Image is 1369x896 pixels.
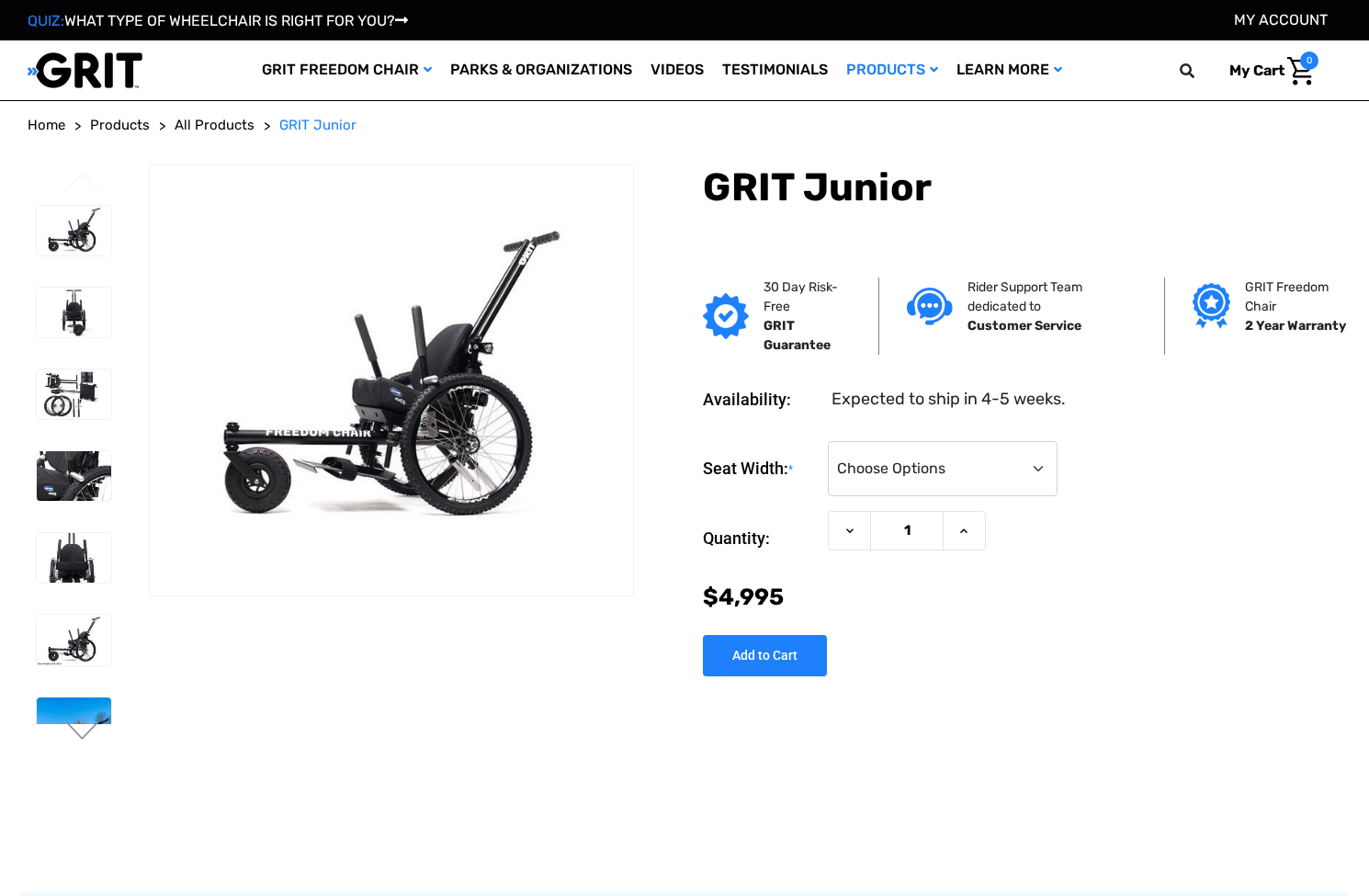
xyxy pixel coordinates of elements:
[28,117,65,133] span: Home
[37,615,111,664] img: GRIT Junior: GRIT Freedom Chair all terrain wheelchair engineered specifically for kids shown wit...
[28,51,142,89] img: GRIT All-Terrain Wheelchair and Mobility Equipment
[1245,278,1348,316] p: GRIT Freedom Chair
[37,533,111,583] img: GRIT Junior: close up front view of pediatric GRIT wheelchair with Invacare Matrx seat, levers, m...
[63,721,102,743] button: Go to slide 2 of 3
[713,40,837,100] a: Testimonials
[703,387,819,412] dt: Availability:
[1216,51,1318,90] a: Cart with 0 items
[1245,318,1346,334] strong: 2 Year Warranty
[90,115,150,136] a: Products
[703,635,827,676] input: Add to Cart
[253,40,441,100] a: GRIT Freedom Chair
[641,40,713,100] a: Videos
[28,115,65,136] a: Home
[907,288,953,325] img: Customer service
[279,115,356,136] a: GRIT Junior
[703,293,749,339] img: GRIT Guarantee
[175,117,255,133] span: All Products
[37,698,111,797] img: GRIT Junior
[1229,62,1284,79] span: My Cart
[441,40,641,100] a: Parks & Organizations
[150,219,633,541] img: GRIT Junior: GRIT Freedom Chair all terrain wheelchair engineered specifically for kids
[28,12,64,29] span: QUIZ:
[764,318,831,353] strong: GRIT Guarantee
[1188,51,1216,90] input: Search
[703,164,1341,210] h1: GRIT Junior
[1300,51,1318,70] span: 0
[63,173,102,195] button: Go to slide 3 of 3
[764,278,851,316] p: 30 Day Risk-Free
[90,117,150,133] span: Products
[947,40,1071,100] a: Learn More
[703,441,819,497] label: Seat Width:
[37,451,111,501] img: GRIT Junior: close up of child-sized GRIT wheelchair with Invacare Matrx seat, levers, and wheels
[837,40,947,100] a: Products
[175,115,255,136] a: All Products
[37,288,111,337] img: GRIT Junior: front view of kid-sized model of GRIT Freedom Chair all terrain wheelchair
[703,584,784,610] span: $4,995
[37,369,111,419] img: GRIT Junior: disassembled child-specific GRIT Freedom Chair model with seatback, push handles, fo...
[1287,57,1314,85] img: Cart
[1193,283,1230,329] img: Grit freedom
[28,115,1341,136] nav: Breadcrumb
[967,278,1137,316] p: Rider Support Team dedicated to
[832,387,1066,412] dd: Expected to ship in 4-5 weeks.
[279,117,356,133] span: GRIT Junior
[37,206,111,255] img: GRIT Junior: GRIT Freedom Chair all terrain wheelchair engineered specifically for kids
[703,511,819,566] label: Quantity:
[1234,11,1328,28] a: Account
[28,12,408,29] a: QUIZ:WHAT TYPE OF WHEELCHAIR IS RIGHT FOR YOU?
[967,318,1081,334] strong: Customer Service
